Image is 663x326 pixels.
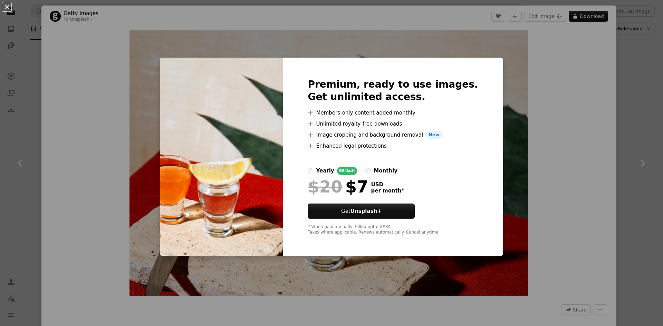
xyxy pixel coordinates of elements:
li: Unlimited royalty-free downloads [308,120,478,128]
li: Image cropping and background removal [308,131,478,139]
span: $20 [308,178,342,196]
span: New [426,131,442,139]
span: per month * [371,188,404,194]
span: USD [371,181,404,188]
div: yearly [316,167,334,175]
div: $7 [308,178,368,196]
div: * When paid annually, billed upfront $84 Taxes where applicable. Renews automatically. Cancel any... [308,224,478,235]
strong: Unsplash+ [350,208,382,214]
input: monthly [365,168,371,174]
div: monthly [374,167,397,175]
h2: Premium, ready to use images. Get unlimited access. [308,78,478,103]
div: 65% off [337,167,357,175]
li: Members-only content added monthly [308,109,478,117]
button: GetUnsplash+ [308,204,415,219]
input: yearly65%off [308,168,313,174]
li: Enhanced legal protections [308,142,478,150]
img: premium_photo-1661409525752-1022b7bdf901 [160,58,283,256]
